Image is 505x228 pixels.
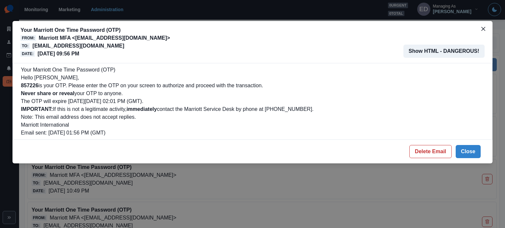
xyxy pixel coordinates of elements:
p: Marriott MFA <[EMAIL_ADDRESS][DOMAIN_NAME]> [39,34,170,42]
b: 857226 [21,83,38,88]
p: [EMAIL_ADDRESS][DOMAIN_NAME] [33,42,124,50]
div: Your Marriott One Time Password (OTP) [21,66,484,137]
button: Show HTML - DANGEROUS! [403,45,485,58]
button: Close [478,24,489,34]
p: Hello [PERSON_NAME], [21,74,484,82]
span: To: [20,43,30,49]
p: is your OTP. Please enter the OTP on your screen to authorize and proceed with the transaction. [21,82,484,90]
p: Email sent: [DATE] 01:56 PM (GMT) [21,129,484,137]
span: From: [20,35,36,41]
p: Note: This email address does not accept replies. [21,113,484,121]
p: [DATE] 09:56 PM [37,50,79,58]
p: Your Marriott One Time Password (OTP) [20,26,170,34]
b: immediately [127,106,157,112]
p: Marriott International [21,121,484,129]
p: If this is not a legitimate activity, contact the Marriott Service Desk by phone at [PHONE_NUMBER]. [21,105,484,113]
button: Close [456,145,481,158]
button: Delete Email [409,145,452,158]
p: The OTP will expire [DATE][DATE] 02:01 PM (GMT). [21,97,484,105]
p: your OTP to anyone. [21,90,484,97]
b: IMPORTANT: [21,106,53,112]
span: Date: [20,51,35,57]
b: Never share or reveal [21,91,74,96]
